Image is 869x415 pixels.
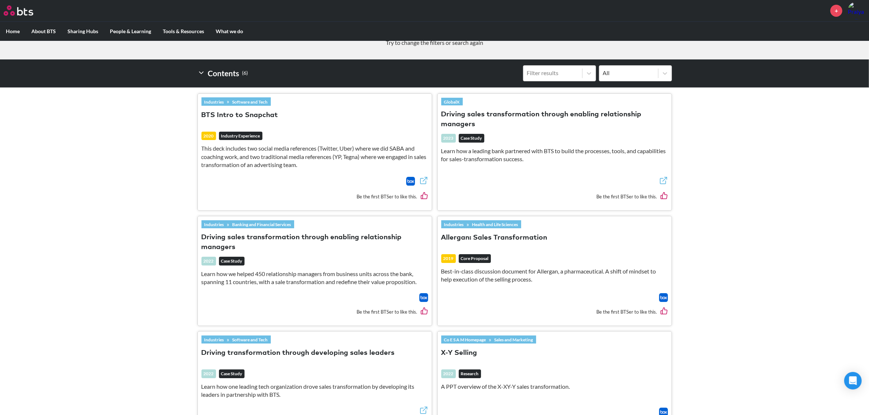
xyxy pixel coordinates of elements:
[441,147,668,163] p: Learn how a leading bank partnered with BTS to build the processes, tools, and capabilities for s...
[197,65,248,81] h2: Contents
[459,254,491,263] em: Core Proposal
[219,369,245,378] em: Case Study
[201,98,227,106] a: Industries
[441,369,456,378] div: 2022
[441,267,668,284] p: Best-in-class discussion document for Allergan, a pharmaceutical. A shift of mindset to help exec...
[201,144,428,169] p: This deck includes two social media references (Twitter, Uber) where we did SABA and coaching wor...
[527,69,578,77] div: Filter results
[104,22,157,41] label: People & Learning
[201,187,428,207] div: Be the first BTSer to like this.
[492,336,536,344] a: Sales and Marketing
[441,220,467,228] a: Industries
[441,336,536,344] div: »
[201,369,216,378] div: 2022
[406,177,415,186] img: Box logo
[201,257,216,265] div: 2022
[201,97,271,105] div: »
[659,293,668,302] img: Box logo
[441,383,668,391] p: A PPT overview of the X-XY-Y sales transformation.
[419,176,428,187] a: External link
[201,270,428,286] p: Learn how we helped 450 relationship managers from business units across the bank, spanning 11 co...
[157,22,210,41] label: Tools & Resources
[230,336,271,344] a: Software and Tech
[62,22,104,41] label: Sharing Hubs
[419,293,428,302] a: Download file from Box
[441,134,456,143] div: 2023
[419,293,428,302] img: Box logo
[848,2,865,19] img: Praiya Thawornwattanaphol
[5,39,864,47] p: Try to change the filters or search again
[441,336,489,344] a: Co E S A M Homepage
[201,383,428,399] p: Learn how one leading tech organization drove sales transformation by developing its leaders in p...
[201,110,278,120] button: BTS Intro to Snapchat
[603,69,654,77] div: All
[242,68,248,78] small: ( 6 )
[210,22,249,41] label: What we do
[441,348,477,358] button: X-Y Selling
[441,98,463,106] a: GlobalX
[469,220,521,228] a: Health and Life Sciences
[441,187,668,207] div: Be the first BTSer to like this.
[459,369,481,378] em: Research
[441,220,521,228] div: »
[848,2,865,19] a: Profile
[441,110,668,129] button: Driving sales transformation through enabling relationship managers
[459,134,484,143] em: Case Study
[659,293,668,302] a: Download file from Box
[406,177,415,186] a: Download file from Box
[4,5,47,16] a: Go home
[201,336,227,344] a: Industries
[26,22,62,41] label: About BTS
[230,98,271,106] a: Software and Tech
[201,348,395,358] button: Driving transformation through developing sales leaders
[441,302,668,322] div: Be the first BTSer to like this.
[230,220,294,228] a: Banking and Financial Services
[201,220,294,228] div: »
[201,336,271,344] div: »
[201,233,428,252] button: Driving sales transformation through enabling relationship managers
[441,233,547,243] button: Allergan: Sales Transformation
[441,254,456,263] div: 2019
[830,5,842,17] a: +
[4,5,33,16] img: BTS Logo
[201,220,227,228] a: Industries
[201,132,216,140] div: 2020
[659,176,668,187] a: External link
[219,132,262,140] em: Industry Experience
[201,302,428,322] div: Be the first BTSer to like this.
[219,257,245,265] em: Case Study
[844,372,862,389] div: Open Intercom Messenger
